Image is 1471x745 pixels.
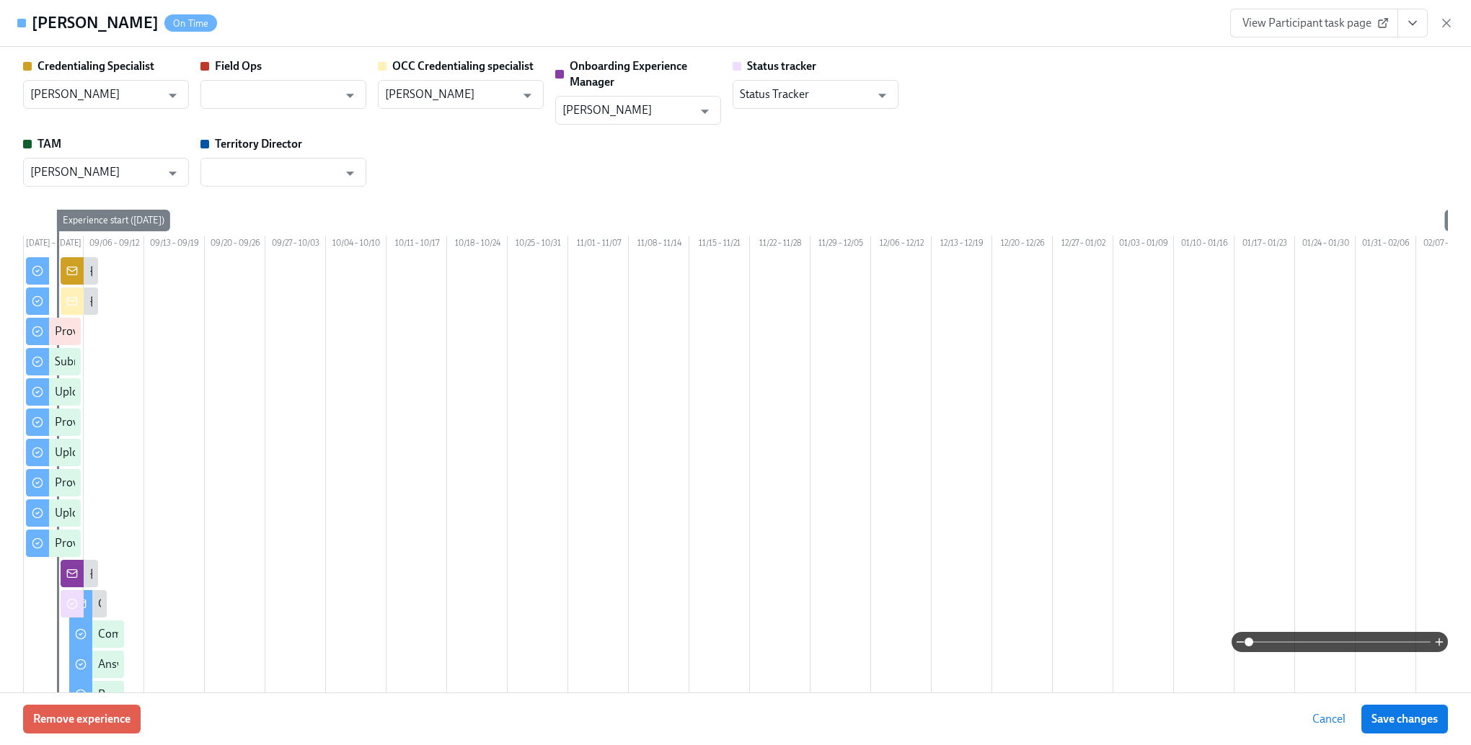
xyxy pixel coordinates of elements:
[1174,236,1234,254] div: 01/10 – 01/16
[33,712,131,726] span: Remove experience
[89,293,466,309] div: {{ participant.fullName }} has been enrolled in the state credentialing process
[1242,16,1386,30] span: View Participant task page
[386,236,447,254] div: 10/11 – 10/17
[1113,236,1174,254] div: 01/03 – 01/09
[810,236,871,254] div: 11/29 – 12/05
[1230,9,1398,37] a: View Participant task page
[89,566,430,581] div: {{ participant.fullName }} has been enrolled in the Dado Pre-boarding
[23,236,84,254] div: [DATE] – [DATE]
[55,414,321,430] div: Provide a copy of your residency completion certificate
[1234,236,1295,254] div: 01/17 – 01/23
[55,535,235,551] div: Provide a copy of your BLS certificate
[629,236,689,254] div: 11/08 – 11/14
[162,84,184,107] button: Open
[694,100,716,122] button: Open
[1302,705,1356,733] button: Cancel
[689,236,750,254] div: 11/15 – 11/21
[55,505,343,521] div: Upload your federal Controlled Substance Certificate (DEA)
[98,596,298,612] div: Getting started at [GEOGRAPHIC_DATA]
[98,687,337,702] div: Provide us with a special assignment of authority
[339,84,361,107] button: Open
[568,236,629,254] div: 11/01 – 11/07
[932,236,992,254] div: 12/13 – 12/19
[1361,705,1448,733] button: Save changes
[23,705,141,733] button: Remove experience
[84,236,144,254] div: 09/06 – 09/12
[37,59,154,73] strong: Credentialing Specialist
[162,162,184,184] button: Open
[1356,236,1416,254] div: 01/31 – 02/06
[98,626,441,642] div: Complete the malpractice insurance information and application form
[205,236,265,254] div: 09/20 – 09/26
[326,236,386,254] div: 10/04 – 10/10
[570,59,687,89] strong: Onboarding Experience Manager
[55,354,238,370] div: Submit your resume for credentialing
[37,137,61,151] strong: TAM
[1312,712,1346,726] span: Cancel
[1053,236,1113,254] div: 12/27 – 01/02
[55,384,270,400] div: Upload a PDF of your dental school diploma
[1295,236,1356,254] div: 01/24 – 01/30
[164,18,217,29] span: On Time
[871,84,893,107] button: Open
[508,236,568,254] div: 10/25 – 10/31
[516,84,539,107] button: Open
[32,12,159,34] h4: [PERSON_NAME]
[1371,712,1438,726] span: Save changes
[871,236,932,254] div: 12/06 – 12/12
[992,236,1053,254] div: 12/20 – 12/26
[750,236,810,254] div: 11/22 – 11/28
[215,137,302,151] strong: Territory Director
[55,475,327,491] div: Provide your National Provider Identifier Number (NPI)
[55,445,195,460] div: Upload your dental licensure
[1397,9,1428,37] button: View task page
[89,263,430,279] div: {{ participant.fullName }} has been enrolled in the Dado Pre-boarding
[339,162,361,184] button: Open
[144,236,205,254] div: 09/13 – 09/19
[265,236,326,254] div: 09/27 – 10/03
[98,656,324,672] div: Answer the credentialing disclosure questions
[57,210,170,231] div: Experience start ([DATE])
[215,59,262,73] strong: Field Ops
[447,236,508,254] div: 10/18 – 10/24
[392,59,534,73] strong: OCC Credentialing specialist
[747,59,816,73] strong: Status tracker
[55,324,315,339] div: Provide key information for the credentialing process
